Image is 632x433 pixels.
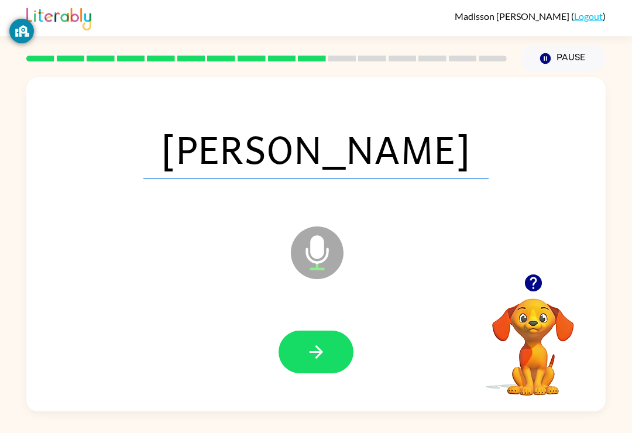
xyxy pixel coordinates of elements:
button: Pause [521,45,606,72]
span: Madisson [PERSON_NAME] [455,11,571,22]
span: [PERSON_NAME] [143,118,489,179]
a: Logout [574,11,603,22]
button: GoGuardian Privacy Information [9,19,34,43]
div: ( ) [455,11,606,22]
img: Literably [26,5,91,30]
video: Your browser must support playing .mp4 files to use Literably. Please try using another browser. [475,280,592,397]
